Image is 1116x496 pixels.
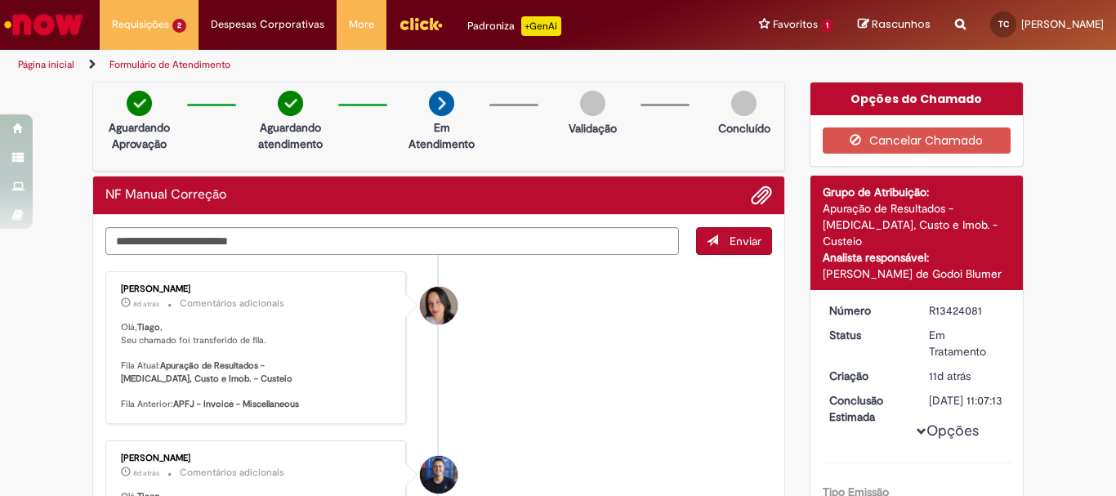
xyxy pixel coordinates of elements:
[121,360,292,385] b: Apuração de Resultados - [MEDICAL_DATA], Custo e Imob. - Custeio
[521,16,561,36] p: +GenAi
[2,8,86,41] img: ServiceNow
[100,119,179,152] p: Aguardando Aprovação
[429,91,454,116] img: arrow-next.png
[696,227,772,255] button: Enviar
[817,302,917,319] dt: Número
[467,16,561,36] div: Padroniza
[810,83,1024,115] div: Opções do Chamado
[133,299,159,309] span: 8d atrás
[823,127,1011,154] button: Cancelar Chamado
[773,16,818,33] span: Favoritos
[817,368,917,384] dt: Criação
[133,468,159,478] time: 21/08/2025 10:10:35
[817,327,917,343] dt: Status
[133,299,159,309] time: 21/08/2025 14:50:32
[929,369,971,383] time: 18/08/2025 10:47:53
[420,287,458,324] div: Andreza Da Silva Barros
[858,17,931,33] a: Rascunhos
[121,321,393,411] p: Olá, , Seu chamado foi transferido de fila. Fila Atual: Fila Anterior:
[751,185,772,206] button: Adicionar anexos
[823,184,1011,200] div: Grupo de Atribuição:
[211,16,324,33] span: Despesas Corporativas
[105,188,226,203] h2: NF Manual Correção Histórico de tíquete
[420,456,458,494] div: Wesley Wesley
[872,16,931,32] span: Rascunhos
[173,398,299,410] b: APFJ - Invoice - Miscellaneous
[817,392,917,425] dt: Conclusão Estimada
[12,50,732,80] ul: Trilhas de página
[718,120,770,136] p: Concluído
[731,91,757,116] img: img-circle-grey.png
[121,454,393,463] div: [PERSON_NAME]
[127,91,152,116] img: check-circle-green.png
[821,19,833,33] span: 1
[172,19,186,33] span: 2
[137,321,160,333] b: Tiago
[929,368,1005,384] div: 18/08/2025 10:47:53
[18,58,74,71] a: Página inicial
[112,16,169,33] span: Requisições
[180,297,284,311] small: Comentários adicionais
[180,466,284,480] small: Comentários adicionais
[929,392,1005,409] div: [DATE] 11:07:13
[580,91,605,116] img: img-circle-grey.png
[823,200,1011,249] div: Apuração de Resultados - [MEDICAL_DATA], Custo e Imob. - Custeio
[1021,17,1104,31] span: [PERSON_NAME]
[823,249,1011,266] div: Analista responsável:
[569,120,617,136] p: Validação
[399,11,443,36] img: click_logo_yellow_360x200.png
[251,119,330,152] p: Aguardando atendimento
[730,234,761,248] span: Enviar
[105,227,679,255] textarea: Digite sua mensagem aqui...
[998,19,1009,29] span: TC
[121,284,393,294] div: [PERSON_NAME]
[929,302,1005,319] div: R13424081
[929,327,1005,360] div: Em Tratamento
[278,91,303,116] img: check-circle-green.png
[402,119,481,152] p: Em Atendimento
[133,468,159,478] span: 8d atrás
[823,266,1011,282] div: [PERSON_NAME] de Godoi Blumer
[109,58,230,71] a: Formulário de Atendimento
[349,16,374,33] span: More
[929,369,971,383] span: 11d atrás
